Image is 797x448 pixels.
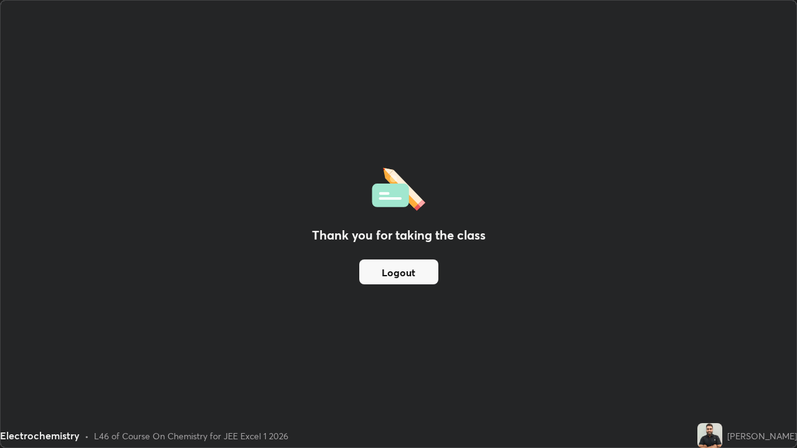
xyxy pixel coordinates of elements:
[372,164,425,211] img: offlineFeedback.1438e8b3.svg
[697,423,722,448] img: 432471919f7b420eaefc30f9293a7fbe.jpg
[359,259,438,284] button: Logout
[94,429,288,442] div: L46 of Course On Chemistry for JEE Excel 1 2026
[85,429,89,442] div: •
[312,226,486,245] h2: Thank you for taking the class
[727,429,797,442] div: [PERSON_NAME]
